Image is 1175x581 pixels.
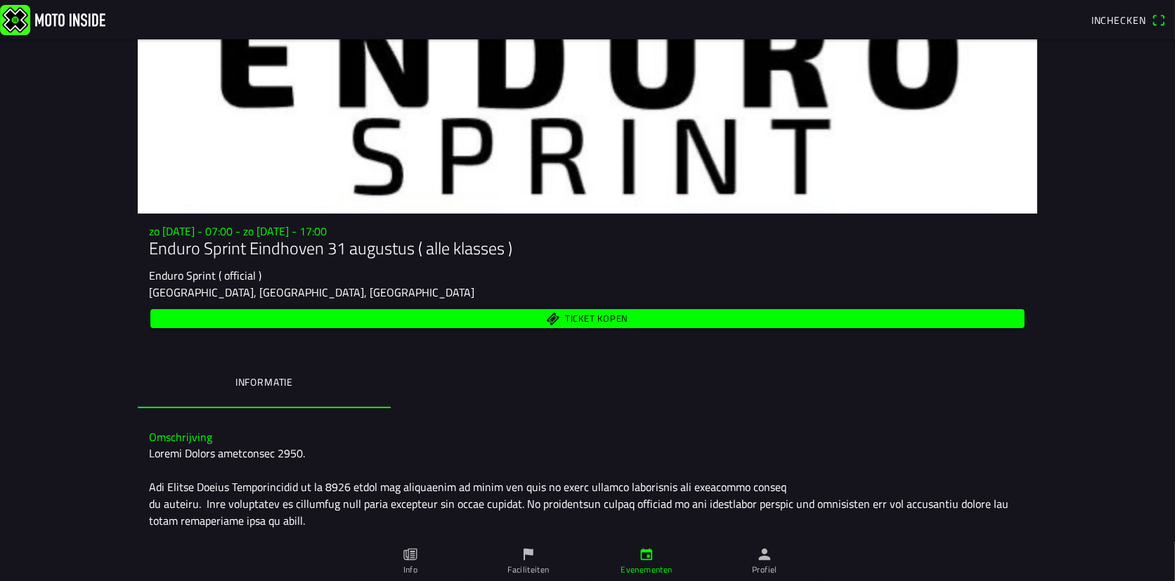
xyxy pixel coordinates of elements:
[521,547,536,562] ion-icon: flag
[235,374,293,390] ion-label: Informatie
[149,225,1026,238] h3: zo [DATE] - 07:00 - zo [DATE] - 17:00
[149,267,261,284] ion-text: Enduro Sprint ( official )
[1091,13,1146,27] span: Inchecken
[507,563,549,576] ion-label: Faciliteiten
[757,547,772,562] ion-icon: person
[403,563,417,576] ion-label: Info
[149,431,1026,444] h3: Omschrijving
[1084,8,1172,32] a: Incheckenqr scanner
[565,314,628,323] span: Ticket kopen
[621,563,673,576] ion-label: Evenementen
[149,284,474,301] ion-text: [GEOGRAPHIC_DATA], [GEOGRAPHIC_DATA], [GEOGRAPHIC_DATA]
[752,563,777,576] ion-label: Profiel
[639,547,654,562] ion-icon: calendar
[149,238,1026,259] h1: Enduro Sprint Eindhoven 31 augustus ( alle klasses )
[403,547,418,562] ion-icon: paper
